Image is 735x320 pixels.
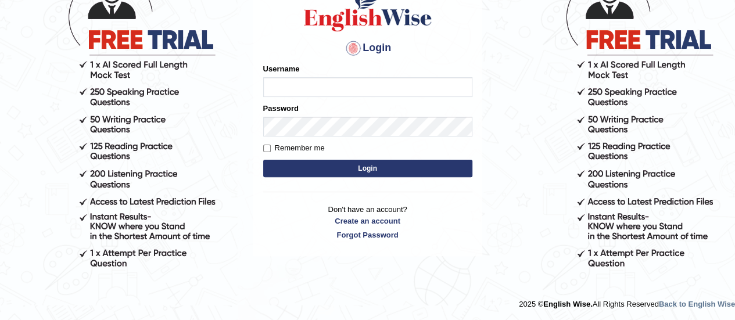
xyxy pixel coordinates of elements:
[263,160,472,177] button: Login
[263,145,271,152] input: Remember me
[543,300,592,308] strong: English Wise.
[263,215,472,226] a: Create an account
[659,300,735,308] a: Back to English Wise
[263,204,472,240] p: Don't have an account?
[263,63,300,74] label: Username
[263,142,325,154] label: Remember me
[263,103,299,114] label: Password
[519,293,735,310] div: 2025 © All Rights Reserved
[263,39,472,57] h4: Login
[263,229,472,240] a: Forgot Password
